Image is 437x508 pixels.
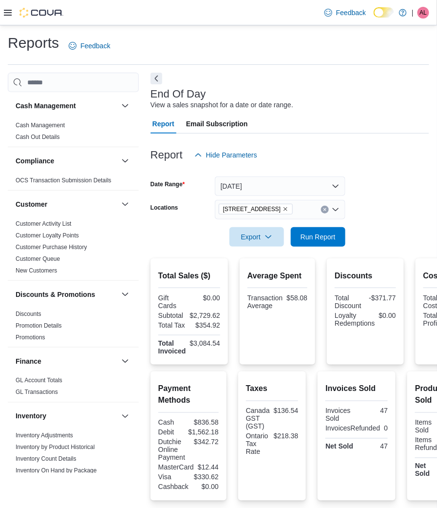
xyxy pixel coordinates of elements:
a: Customer Purchase History [16,244,87,251]
span: Feedback [80,41,110,51]
div: Finance [8,375,139,402]
button: Finance [16,356,117,366]
div: Total Discount [335,294,363,310]
button: Run Report [291,227,345,247]
div: $58.08 [287,294,308,302]
a: Inventory by Product Historical [16,444,95,451]
h2: Discounts [335,270,396,282]
div: Items Sold [415,419,432,434]
p: | [412,7,414,19]
div: -$371.77 [367,294,396,302]
span: Cash Out Details [16,133,60,141]
h3: Inventory [16,411,46,421]
a: Promotions [16,334,45,341]
div: Debit [158,429,185,436]
div: Discounts & Promotions [8,308,139,347]
div: 47 [359,443,388,450]
a: Cash Management [16,122,65,129]
div: $1,562.18 [188,429,218,436]
button: Inventory [119,410,131,422]
h3: Finance [16,356,41,366]
span: Run Report [301,232,336,242]
div: Cash Management [8,119,139,147]
button: Discounts & Promotions [119,289,131,300]
div: $354.92 [191,321,220,329]
a: Cash Out Details [16,134,60,140]
button: Inventory [16,411,117,421]
span: GL Transactions [16,389,58,396]
a: OCS Transaction Submission Details [16,177,112,184]
span: Customer Queue [16,255,60,263]
div: Canada GST (GST) [246,407,270,430]
h3: Compliance [16,156,54,166]
a: Customer Loyalty Points [16,232,79,239]
h3: End Of Day [151,88,206,100]
div: Andre Lochan [418,7,429,19]
h3: Customer [16,199,47,209]
strong: Net Sold [415,462,430,478]
button: Hide Parameters [190,145,261,165]
div: $342.72 [190,438,219,446]
span: Export [235,227,278,247]
img: Cova [19,8,63,18]
button: Compliance [119,155,131,167]
div: Customer [8,218,139,280]
h3: Discounts & Promotions [16,290,95,299]
span: Inventory On Hand by Package [16,467,97,475]
button: Customer [119,198,131,210]
div: 47 [359,407,388,415]
h2: Invoices Sold [325,383,388,395]
h3: Cash Management [16,101,76,111]
strong: Net Sold [325,443,353,450]
div: Visa [158,473,187,481]
div: Subtotal [158,312,186,319]
span: Feedback [336,8,366,18]
h2: Payment Methods [158,383,219,407]
a: Customer Activity List [16,220,72,227]
span: Customer Purchase History [16,243,87,251]
button: Cash Management [119,100,131,112]
span: Hide Parameters [206,150,257,160]
label: Date Range [151,180,185,188]
span: Promotion Details [16,322,62,330]
span: GL Account Totals [16,377,62,385]
a: Customer Queue [16,255,60,262]
a: Promotion Details [16,322,62,329]
h1: Reports [8,33,59,53]
span: Inventory Count Details [16,455,76,463]
span: Report [152,114,174,134]
div: Loyalty Redemptions [335,312,375,327]
div: Invoices Sold [325,407,355,423]
span: 18 Mill Street West [219,204,293,215]
h2: Total Sales ($) [158,270,220,282]
a: Feedback [65,36,114,56]
h2: Taxes [246,383,299,395]
div: Cashback [158,483,189,491]
div: Transaction Average [247,294,283,310]
div: $836.58 [190,419,219,427]
button: Export [229,227,284,247]
a: Inventory Adjustments [16,432,73,439]
a: Discounts [16,311,41,317]
label: Locations [151,204,178,212]
a: GL Account Totals [16,377,62,384]
span: Email Subscription [186,114,248,134]
button: Clear input [321,206,329,214]
div: InvoicesRefunded [325,425,380,432]
a: Inventory Count Details [16,456,76,463]
button: [DATE] [215,176,345,196]
div: $3,084.54 [190,339,220,347]
button: Next [151,73,162,84]
div: Compliance [8,175,139,190]
button: Remove 18 Mill Street West from selection in this group [283,206,288,212]
div: Gift Cards [158,294,188,310]
div: View a sales snapshot for a date or date range. [151,100,293,110]
button: Compliance [16,156,117,166]
div: $0.00 [379,312,396,319]
a: New Customers [16,267,57,274]
div: Dutchie Online Payment [158,438,187,462]
span: Discounts [16,310,41,318]
span: Customer Loyalty Points [16,232,79,239]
